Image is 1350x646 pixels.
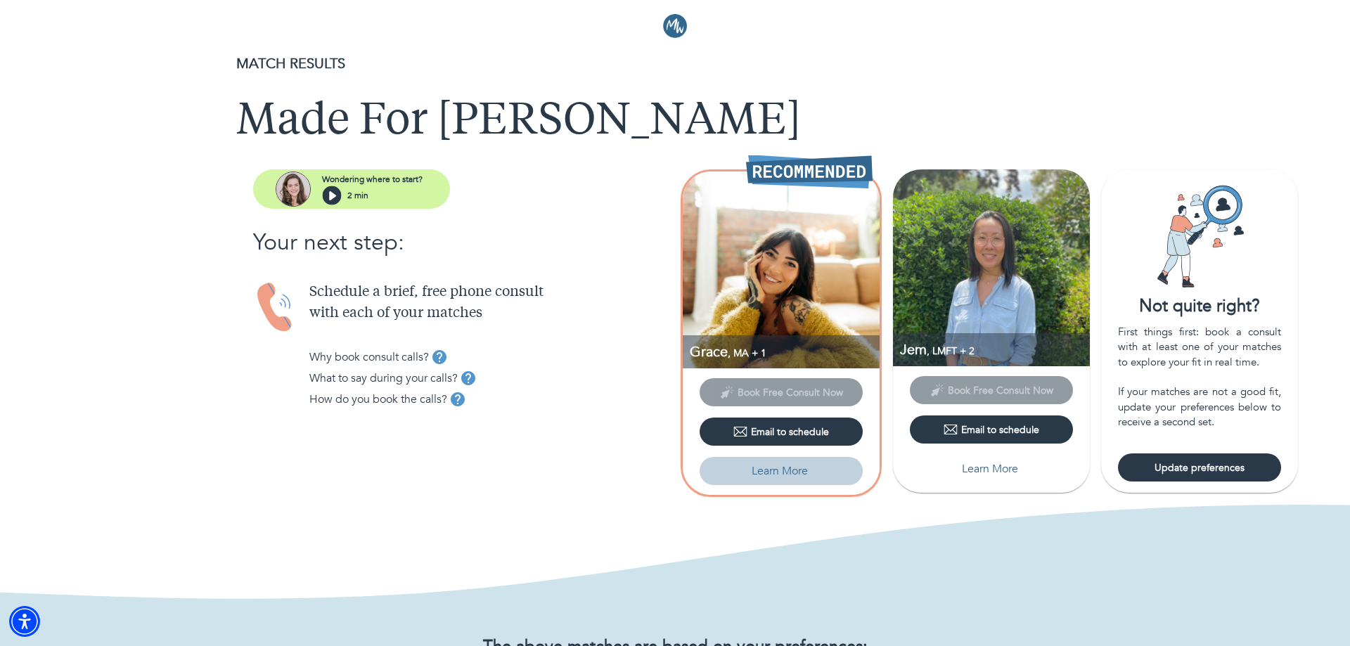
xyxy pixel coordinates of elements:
img: Logo [663,14,687,38]
button: assistantWondering where to start?2 min [253,169,450,209]
button: tooltip [429,347,450,368]
button: Learn More [700,457,863,485]
div: Email to schedule [733,425,829,439]
img: Jem Wong profile [893,169,1090,366]
button: Email to schedule [910,415,1073,444]
img: Recommended Therapist [746,155,873,188]
p: Jem [900,340,1090,359]
button: Learn More [910,455,1073,483]
span: , MA + 1 [728,347,766,360]
button: tooltip [458,368,479,389]
p: Grace [690,342,880,361]
p: Schedule a brief, free phone consult with each of your matches [309,282,675,324]
span: Update preferences [1124,461,1275,474]
img: Card icon [1147,183,1252,289]
img: Handset [253,282,298,333]
img: assistant [276,172,311,207]
p: Your next step: [253,226,675,259]
div: Accessibility Menu [9,606,40,637]
button: tooltip [447,389,468,410]
div: Not quite right? [1101,295,1298,318]
p: Wondering where to start? [322,173,423,186]
p: Why book consult calls? [309,349,429,366]
p: 2 min [347,189,368,202]
p: MATCH RESULTS [236,53,1114,75]
div: Email to schedule [944,422,1039,437]
p: What to say during your calls? [309,370,458,387]
span: , LMFT + 2 [927,344,975,358]
div: First things first: book a consult with at least one of your matches to explore your fit in real ... [1118,325,1281,430]
p: How do you book the calls? [309,391,447,408]
img: Grace Lang profile [683,172,880,368]
button: Email to schedule [700,418,863,446]
p: Learn More [962,460,1018,477]
button: Update preferences [1118,453,1281,482]
p: Learn More [752,463,808,479]
h1: Made For [PERSON_NAME] [236,97,1114,148]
